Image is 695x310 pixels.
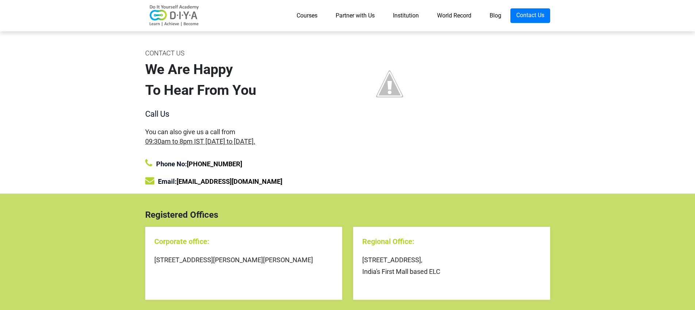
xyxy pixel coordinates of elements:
[145,47,342,59] div: CONTACT US
[145,5,204,27] img: logo-v2.png
[140,208,556,221] div: Registered Offices
[510,8,550,23] a: Contact Us
[287,8,327,23] a: Courses
[154,254,333,266] div: [STREET_ADDRESS][PERSON_NAME][PERSON_NAME]
[145,59,342,101] div: We Are Happy To Hear From You
[384,8,428,23] a: Institution
[145,159,342,169] div: Phone No:
[177,178,282,185] a: [EMAIL_ADDRESS][DOMAIN_NAME]
[353,47,426,120] img: contact%2Bus%2Bimage.jpg
[154,236,333,247] div: Corporate office:
[327,8,384,23] a: Partner with Us
[145,137,255,145] span: 09:30am to 8pm IST [DATE] to [DATE].
[145,127,342,146] div: You can also give us a call from
[362,236,541,247] div: Regional Office:
[428,8,480,23] a: World Record
[187,160,242,168] a: [PHONE_NUMBER]
[362,254,541,278] div: [STREET_ADDRESS], India's First Mall based ELC
[145,108,342,120] div: Call Us
[480,8,510,23] a: Blog
[145,176,342,186] div: Email:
